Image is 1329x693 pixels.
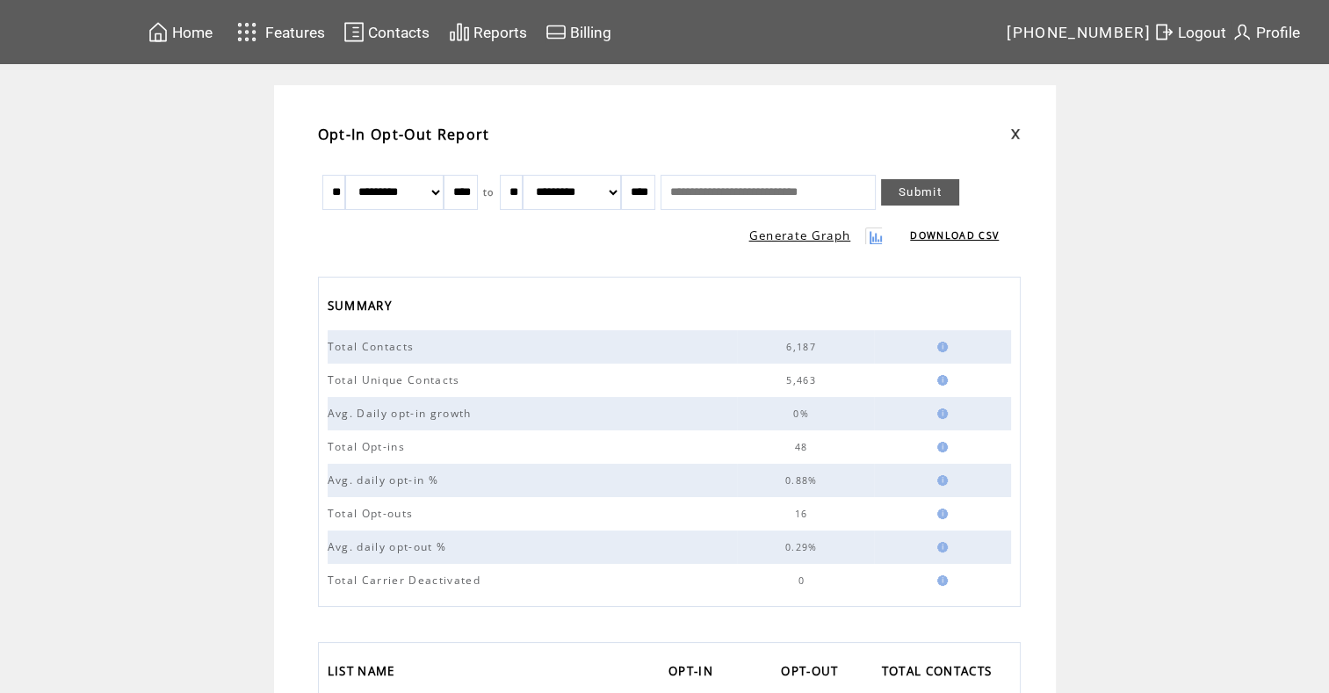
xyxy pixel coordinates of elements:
[932,575,948,586] img: help.gif
[328,659,404,688] a: LIST NAME
[449,21,470,43] img: chart.svg
[543,18,614,46] a: Billing
[328,406,476,421] span: Avg. Daily opt-in growth
[910,229,999,242] a: DOWNLOAD CSV
[785,541,822,553] span: 0.29%
[795,508,813,520] span: 16
[172,24,213,41] span: Home
[318,125,490,144] span: Opt-In Opt-Out Report
[932,342,948,352] img: help.gif
[265,24,325,41] span: Features
[328,539,451,554] span: Avg. daily opt-out %
[473,24,527,41] span: Reports
[341,18,432,46] a: Contacts
[1007,24,1151,41] span: [PHONE_NUMBER]
[483,186,495,199] span: to
[793,408,813,420] span: 0%
[1256,24,1300,41] span: Profile
[545,21,567,43] img: creidtcard.svg
[1178,24,1226,41] span: Logout
[328,573,485,588] span: Total Carrier Deactivated
[145,18,215,46] a: Home
[932,475,948,486] img: help.gif
[229,15,329,49] a: Features
[1229,18,1303,46] a: Profile
[232,18,263,47] img: features.svg
[1231,21,1253,43] img: profile.svg
[932,542,948,552] img: help.gif
[781,659,842,688] span: OPT-OUT
[786,374,820,386] span: 5,463
[785,474,822,487] span: 0.88%
[446,18,530,46] a: Reports
[668,659,722,688] a: OPT-IN
[932,375,948,386] img: help.gif
[932,442,948,452] img: help.gif
[668,659,718,688] span: OPT-IN
[368,24,430,41] span: Contacts
[798,574,808,587] span: 0
[881,179,959,206] a: Submit
[328,506,418,521] span: Total Opt-outs
[328,659,400,688] span: LIST NAME
[148,21,169,43] img: home.svg
[328,293,396,322] span: SUMMARY
[1153,21,1174,43] img: exit.svg
[932,509,948,519] img: help.gif
[1151,18,1229,46] a: Logout
[328,372,465,387] span: Total Unique Contacts
[328,473,443,487] span: Avg. daily opt-in %
[328,339,419,354] span: Total Contacts
[343,21,365,43] img: contacts.svg
[749,227,851,243] a: Generate Graph
[882,659,997,688] span: TOTAL CONTACTS
[795,441,813,453] span: 48
[882,659,1001,688] a: TOTAL CONTACTS
[781,659,847,688] a: OPT-OUT
[932,408,948,419] img: help.gif
[570,24,611,41] span: Billing
[328,439,409,454] span: Total Opt-ins
[786,341,820,353] span: 6,187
